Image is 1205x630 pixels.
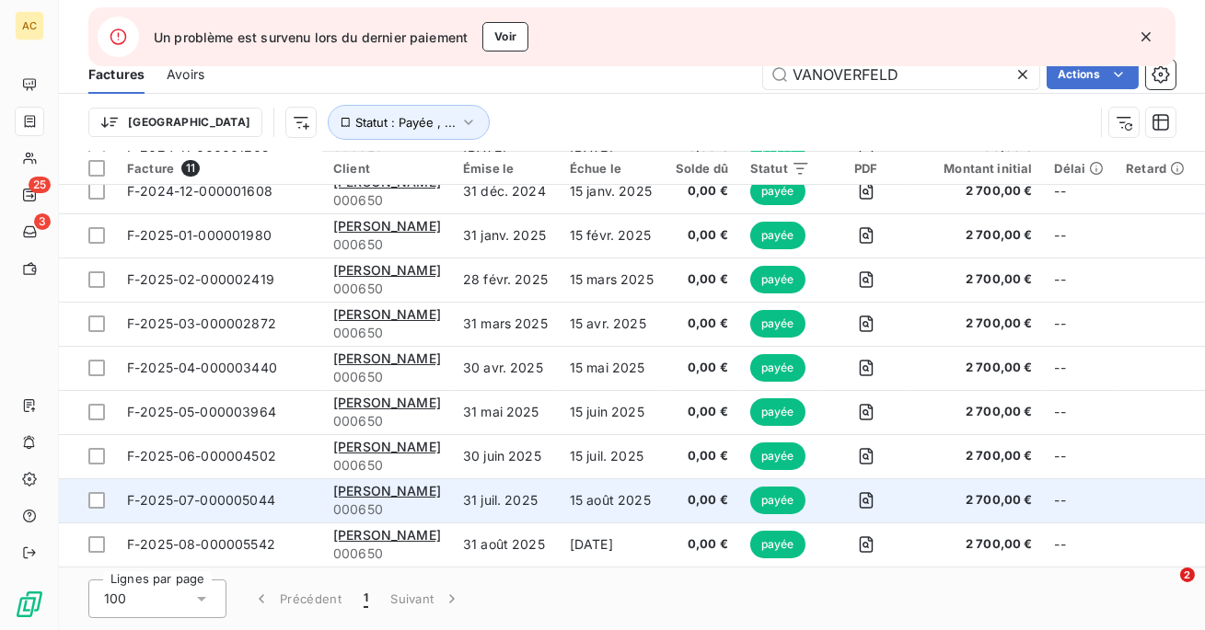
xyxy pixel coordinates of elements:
[570,161,654,176] div: Échue le
[452,213,559,258] td: 31 janv. 2025
[750,442,805,470] span: payée
[29,177,51,193] span: 25
[1044,302,1116,346] td: --
[559,169,665,213] td: 15 janv. 2025
[15,11,44,40] div: AC
[154,28,468,47] span: Un problème est survenu lors du dernier paiement
[921,535,1032,554] span: 2 700,00 €
[333,324,441,342] span: 000650
[676,161,728,176] div: Solde dû
[676,535,728,554] span: 0,00 €
[127,161,174,176] span: Facture
[750,222,805,249] span: payée
[333,368,441,386] span: 000650
[88,108,262,137] button: [GEOGRAPHIC_DATA]
[452,478,559,522] td: 31 juil. 2025
[452,169,559,213] td: 31 déc. 2024
[364,590,368,608] span: 1
[559,434,665,478] td: 15 juil. 2025
[333,483,441,498] span: [PERSON_NAME]
[676,403,728,421] span: 0,00 €
[1047,60,1139,89] button: Actions
[127,227,272,243] span: F-2025-01-000001980
[676,226,728,245] span: 0,00 €
[1055,161,1105,176] div: Délai
[832,161,899,176] div: PDF
[333,395,441,410] span: [PERSON_NAME]
[921,182,1032,200] span: 2 700,00 €
[452,390,559,434] td: 31 mai 2025
[750,531,805,558] span: payée
[379,579,472,618] button: Suivant
[333,439,441,454] span: [PERSON_NAME]
[127,536,275,552] span: F-2025-08-000005542
[355,115,456,130] span: Statut : Payée , ...
[1044,213,1116,258] td: --
[921,161,1032,176] div: Montant initial
[1180,567,1195,582] span: 2
[463,161,548,176] div: Émise le
[452,258,559,302] td: 28 févr. 2025
[452,346,559,390] td: 30 avr. 2025
[676,182,728,200] span: 0,00 €
[559,258,665,302] td: 15 mars 2025
[127,183,272,199] span: F-2024-12-000001608
[333,527,441,543] span: [PERSON_NAME]
[127,315,276,331] span: F-2025-03-000002872
[167,65,204,84] span: Avoirs
[676,315,728,333] span: 0,00 €
[127,492,275,508] span: F-2025-07-000005044
[559,302,665,346] td: 15 avr. 2025
[921,447,1032,465] span: 2 700,00 €
[1142,567,1187,612] iframe: Intercom live chat
[241,579,353,618] button: Précédent
[333,456,441,475] span: 000650
[750,487,805,514] span: payée
[921,270,1032,289] span: 2 700,00 €
[333,500,441,519] span: 000650
[1044,258,1116,302] td: --
[750,310,805,338] span: payée
[1044,346,1116,390] td: --
[921,491,1032,510] span: 2 700,00 €
[333,306,441,322] span: [PERSON_NAME]
[333,218,441,234] span: [PERSON_NAME]
[181,160,200,177] span: 11
[328,105,490,140] button: Statut : Payée , ...
[482,22,528,52] button: Voir
[34,213,51,230] span: 3
[15,590,44,619] img: Logo LeanPay
[333,161,441,176] div: Client
[333,544,441,563] span: 000650
[333,350,441,366] span: [PERSON_NAME]
[333,235,441,254] span: 000650
[127,271,274,287] span: F-2025-02-000002419
[333,262,441,278] span: [PERSON_NAME]
[921,226,1032,245] span: 2 700,00 €
[921,315,1032,333] span: 2 700,00 €
[452,302,559,346] td: 31 mars 2025
[676,491,728,510] span: 0,00 €
[921,403,1032,421] span: 2 700,00 €
[750,354,805,382] span: payée
[1044,522,1116,567] td: --
[1044,434,1116,478] td: --
[1126,161,1185,176] div: Retard
[1044,390,1116,434] td: --
[333,191,441,210] span: 000650
[1044,169,1116,213] td: --
[676,447,728,465] span: 0,00 €
[333,280,441,298] span: 000650
[559,522,665,567] td: [DATE]
[127,404,276,419] span: F-2025-05-000003964
[333,412,441,430] span: 000650
[763,60,1039,89] input: Rechercher
[750,398,805,426] span: payée
[353,579,379,618] button: 1
[676,270,728,289] span: 0,00 €
[750,266,805,293] span: payée
[1044,478,1116,522] td: --
[559,478,665,522] td: 15 août 2025
[559,346,665,390] td: 15 mai 2025
[750,161,810,176] div: Statut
